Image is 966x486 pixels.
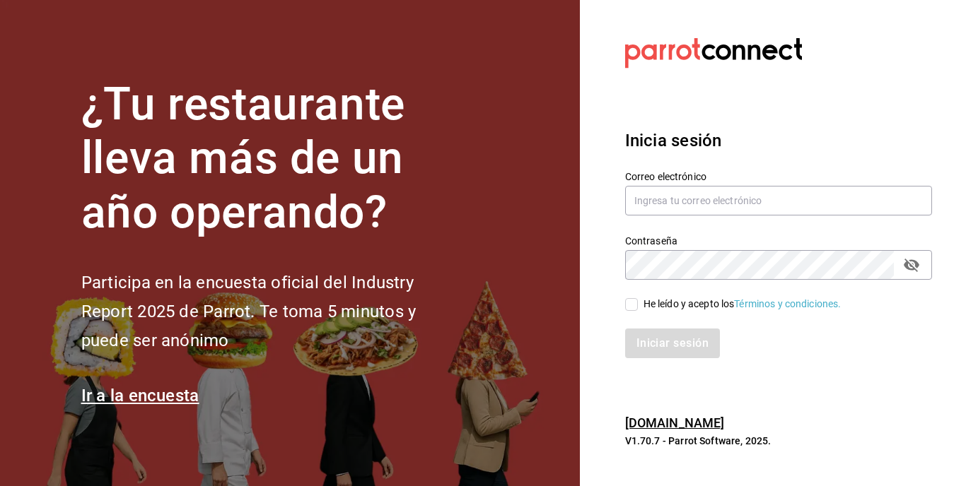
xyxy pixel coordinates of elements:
p: V1.70.7 - Parrot Software, 2025. [625,434,932,448]
input: Ingresa tu correo electrónico [625,186,932,215]
label: Correo electrónico [625,171,932,181]
a: Términos y condiciones. [734,298,841,309]
h2: Participa en la encuesta oficial del Industry Report 2025 de Parrot. Te toma 5 minutos y puede se... [81,268,463,355]
h3: Inicia sesión [625,128,932,153]
button: passwordField [900,253,924,277]
h1: ¿Tu restaurante lleva más de un año operando? [81,78,463,240]
a: Ir a la encuesta [81,386,199,405]
div: He leído y acepto los [644,297,842,312]
a: [DOMAIN_NAME] [625,415,725,430]
label: Contraseña [625,235,932,245]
